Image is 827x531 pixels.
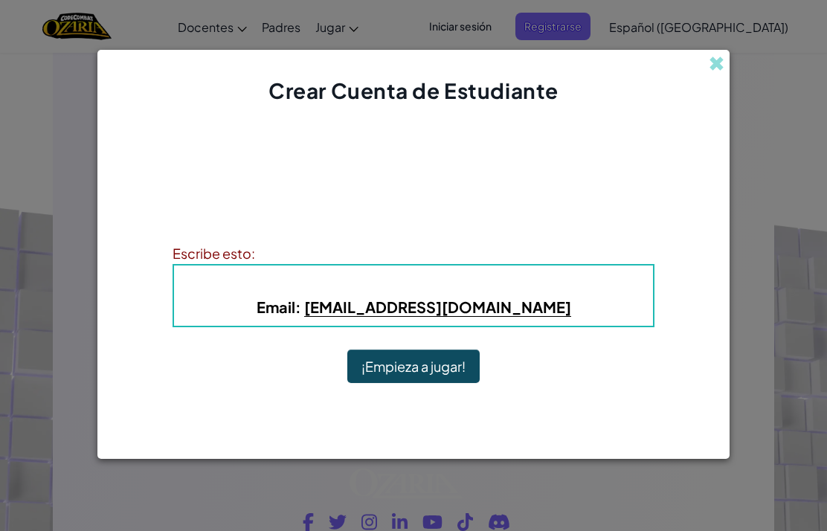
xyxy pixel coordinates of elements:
[347,350,480,384] button: ¡Empieza a jugar!
[173,242,654,264] div: Escribe esto:
[275,275,552,292] b: : [PERSON_NAME]
[173,189,654,225] p: Escribe tu información para que no la olvides. Tu docente también puede ayudarte a restablecer tu...
[275,275,425,292] span: Nombre de usuario
[350,152,477,174] h4: ¡Cuenta Creada!
[257,297,571,317] b: :
[257,297,295,316] span: Email
[268,77,559,103] span: Crear Cuenta de Estudiante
